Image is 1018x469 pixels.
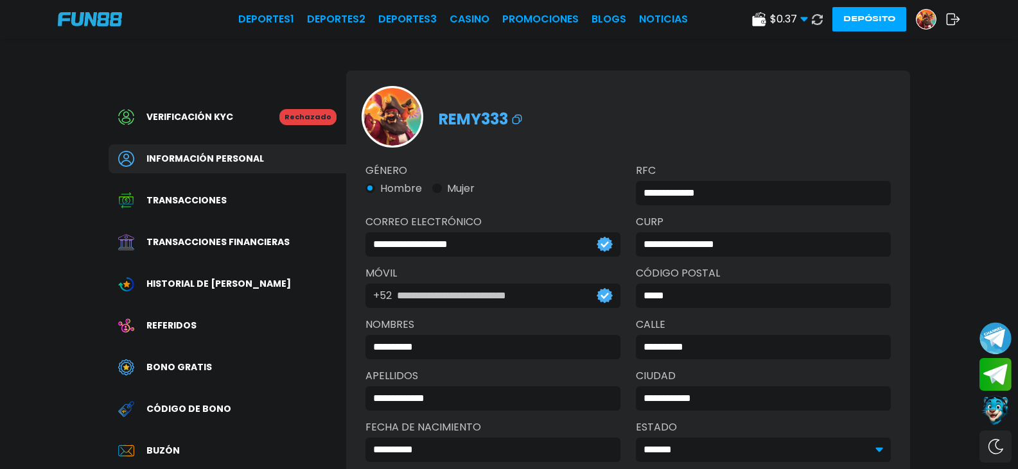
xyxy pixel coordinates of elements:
[109,144,346,173] a: PersonalInformación personal
[109,269,346,298] a: Wagering TransactionHistorial de [PERSON_NAME]
[439,101,525,131] p: remy333
[770,12,808,27] span: $ 0.37
[378,12,437,27] a: Deportes3
[979,321,1012,355] button: Join telegram channel
[364,88,421,146] img: Avatar
[979,431,1012,463] div: Switch theme
[979,358,1012,391] button: Join telegram
[118,359,134,375] img: Free Bonus
[636,368,891,384] label: Ciudad
[279,109,337,125] p: Rechazado
[118,443,134,459] img: Inbox
[636,163,891,178] label: RFC
[502,12,579,27] a: Promociones
[917,10,936,29] img: Avatar
[432,181,475,196] button: Mujer
[109,395,346,423] a: Redeem BonusCódigo de bono
[365,420,620,435] label: Fecha de Nacimiento
[146,319,197,332] span: Referidos
[365,317,620,332] label: NOMBRES
[238,12,294,27] a: Deportes1
[832,7,906,31] button: Depósito
[146,152,264,166] span: Información personal
[916,9,946,30] a: Avatar
[365,266,620,281] label: Móvil
[979,394,1012,427] button: Contact customer service
[118,318,134,334] img: Referral
[373,288,392,303] p: +52
[109,436,346,465] a: InboxBuzón
[146,361,212,374] span: Bono Gratis
[636,214,891,230] label: CURP
[365,214,620,230] label: Correo electrónico
[146,277,291,291] span: Historial de [PERSON_NAME]
[636,420,891,435] label: Estado
[450,12,489,27] a: CASINO
[365,181,422,196] button: Hombre
[636,317,891,332] label: Calle
[307,12,365,27] a: Deportes2
[146,444,180,457] span: Buzón
[592,12,626,27] a: BLOGS
[118,276,134,292] img: Wagering Transaction
[636,266,891,281] label: Código Postal
[146,110,233,124] span: Verificación KYC
[639,12,688,27] a: NOTICIAS
[58,12,122,26] img: Company Logo
[118,192,134,209] img: Transaction History
[118,234,134,250] img: Financial Transaction
[109,228,346,257] a: Financial TransactionTransacciones financieras
[109,311,346,340] a: ReferralReferidos
[118,401,134,417] img: Redeem Bonus
[146,235,290,249] span: Transacciones financieras
[146,194,227,207] span: Transacciones
[109,186,346,215] a: Transaction HistoryTransacciones
[146,402,231,416] span: Código de bono
[365,163,620,178] label: Género
[109,353,346,382] a: Free BonusBono Gratis
[118,151,134,167] img: Personal
[365,368,620,384] label: APELLIDOS
[109,103,346,132] a: Verificación KYCRechazado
